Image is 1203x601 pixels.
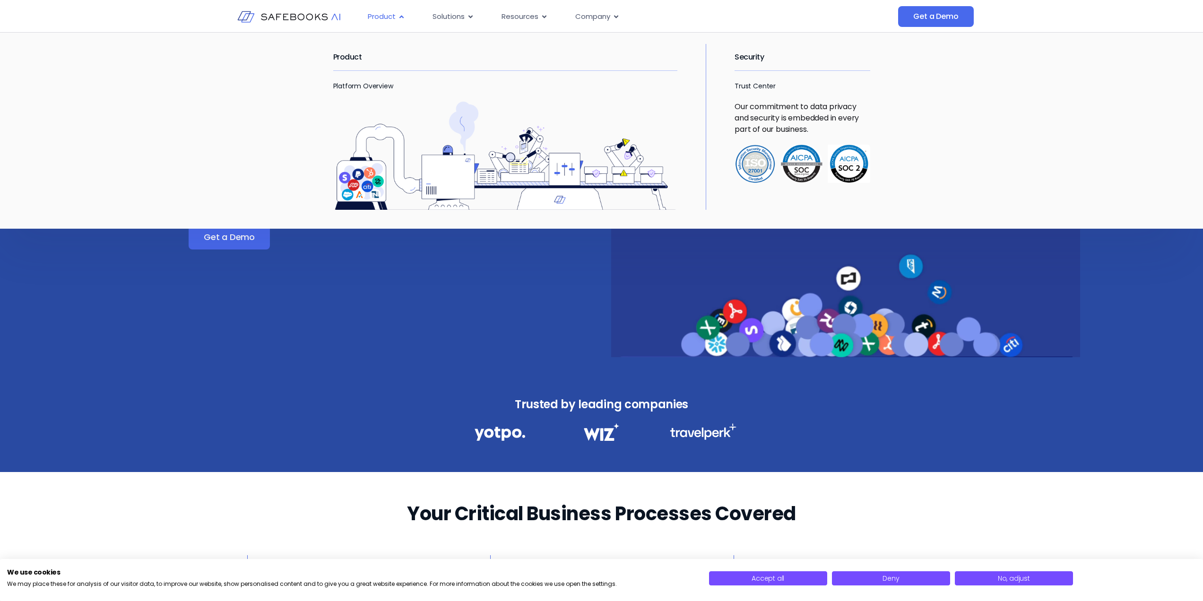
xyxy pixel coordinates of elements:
nav: Menu [360,8,804,26]
h2: Security [735,44,870,70]
span: Get a Demo [204,232,255,242]
span: Resources [502,11,538,22]
h2: Product [333,44,678,70]
img: Financial Data Governance 3 [670,423,736,440]
span: Product [368,11,396,22]
img: Financial Data Governance 1 [475,423,525,444]
h2: We use cookies [7,568,695,576]
p: We may place these for analysis of our visitor data, to improve our website, show personalised co... [7,580,695,588]
p: Our commitment to data privacy and security is embedded in every part of our business. [735,101,870,135]
a: Platform Overview [333,81,393,91]
span: Get a Demo [913,12,958,21]
div: Menu Toggle [360,8,804,26]
a: Get a Demo [189,225,270,249]
h3: Trusted by leading companies [454,395,750,414]
img: Financial Data Governance 2 [579,423,623,441]
button: Deny all cookies [832,571,950,585]
span: Solutions [433,11,465,22]
button: Accept all cookies [709,571,827,585]
span: Company [575,11,610,22]
span: Deny [883,574,899,583]
span: No, adjust [998,574,1030,583]
button: Adjust cookie preferences [955,571,1073,585]
a: Get a Demo [898,6,973,27]
a: Trust Center [735,81,776,91]
h2: Your Critical Business Processes Covered​​ [407,500,796,527]
span: Accept all [752,574,784,583]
